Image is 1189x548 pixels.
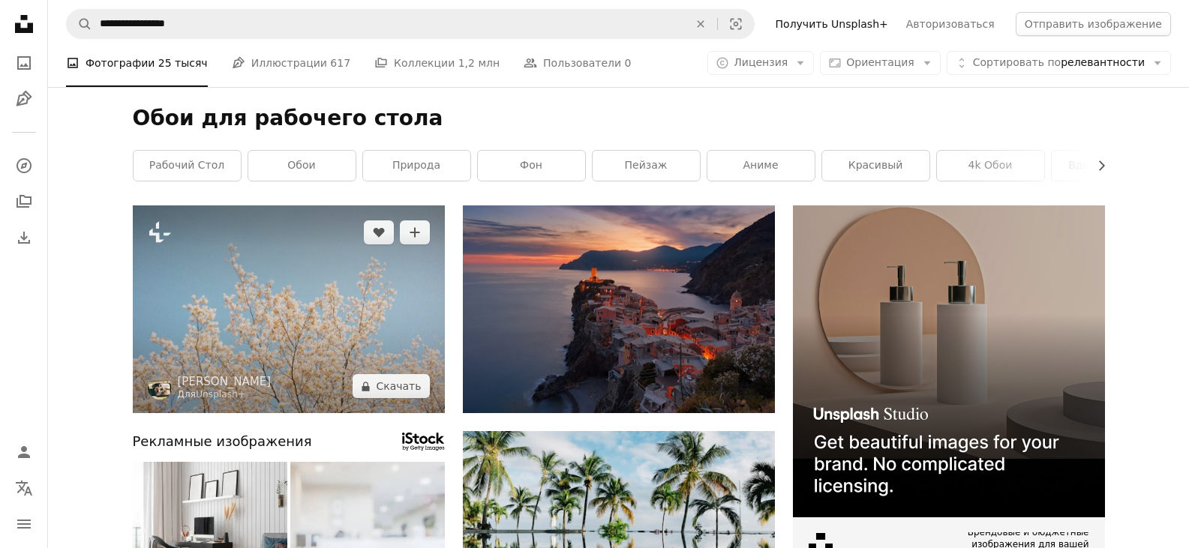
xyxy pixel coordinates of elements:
font: 617 [330,57,350,69]
img: file-1715714113747-b8b0561c490eimage [793,205,1105,517]
font: Коллекции [394,57,455,69]
a: отражение кокосовых пальм в воде [463,524,775,538]
a: Пользователи 0 [524,39,631,87]
font: рабочий стол [149,159,225,171]
font: фон [520,159,542,171]
button: Визуальный поиск [718,10,754,38]
a: обои [248,151,356,181]
a: Главная — Unsplash [9,9,39,42]
a: рабочий стол [134,151,241,181]
font: Ориентация [846,56,914,68]
a: Unsplash+ [196,389,245,400]
font: Авторизоваться [906,18,995,30]
a: Коллекции [9,187,39,217]
a: красивый [822,151,929,181]
button: Добавить в коллекцию [400,220,430,244]
font: Для [178,389,197,400]
font: 1,2 млн [458,57,500,69]
button: прокрутить список вправо [1088,151,1105,181]
a: История загрузок [9,223,39,253]
img: дерево с белыми цветами на фоне голубого неба [133,205,445,413]
font: вдохновение [1068,159,1142,171]
a: [PERSON_NAME] [178,374,272,389]
button: Язык [9,473,39,503]
a: Авторизоваться [897,12,1004,36]
font: природа [392,159,440,171]
a: фон [478,151,585,181]
font: пейзаж [625,159,668,171]
a: Фотографии [9,48,39,78]
a: Вид с воздуха на деревню на горном утесе во время оранжевого заката [463,302,775,316]
img: Перейти к профилю Ганса [148,376,172,400]
button: Скачать [353,374,429,398]
a: природа [363,151,470,181]
a: пейзаж [593,151,700,181]
font: красивый [848,159,903,171]
font: Сортировать по [973,56,1061,68]
img: Вид с воздуха на деревню на горном утесе во время оранжевого заката [463,205,775,413]
font: [PERSON_NAME] [178,375,272,388]
a: вдохновение [1052,151,1159,181]
a: Коллекции 1,2 млн [374,39,500,87]
font: Обои для рабочего стола [133,106,443,130]
font: Получить Unsplash+ [776,18,888,30]
font: 4k обои [968,159,1013,171]
font: Рекламные изображения [133,433,312,449]
a: Иллюстрации 617 [232,39,350,87]
a: Получить Unsplash+ [767,12,897,36]
button: Нравиться [364,220,394,244]
form: Найти визуальные материалы на сайте [66,9,755,39]
font: Иллюстрации [251,57,327,69]
button: Поиск Unsplash [67,10,92,38]
button: Прозрачный [684,10,717,38]
a: Иллюстрации [9,84,39,114]
button: Сортировать порелевантности [947,51,1171,75]
a: 4k обои [937,151,1044,181]
button: Лицензия [707,51,814,75]
a: дерево с белыми цветами на фоне голубого неба [133,302,445,316]
font: обои [287,159,315,171]
font: Отправить изображение [1025,18,1162,30]
font: Пользователи [543,57,621,69]
font: 0 [625,57,632,69]
a: аниме [707,151,815,181]
font: Скачать [376,380,421,392]
font: Лицензия [734,56,788,68]
button: Меню [9,509,39,539]
a: Исследовать [9,151,39,181]
a: Войти / Зарегистрироваться [9,437,39,467]
button: Отправить изображение [1016,12,1171,36]
font: релевантности [1061,56,1145,68]
button: Ориентация [820,51,941,75]
font: аниме [743,159,778,171]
